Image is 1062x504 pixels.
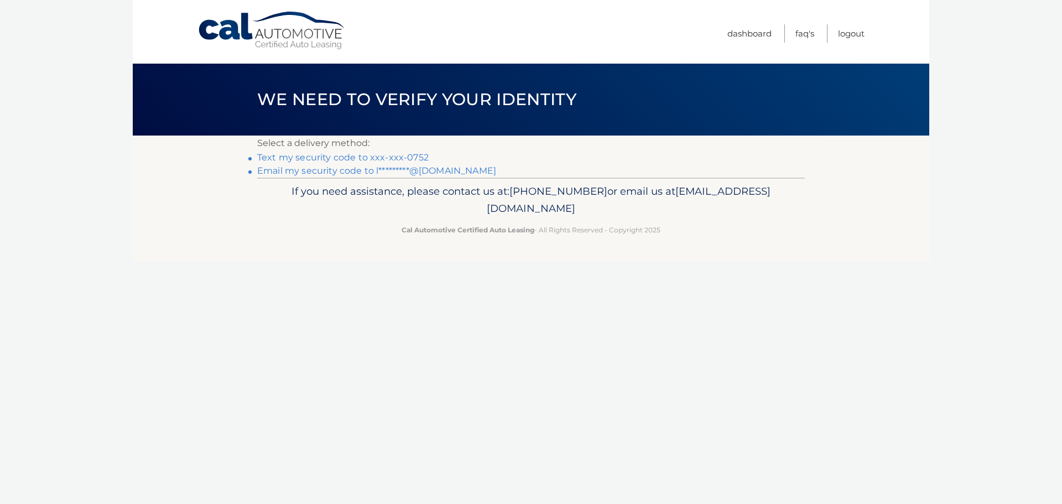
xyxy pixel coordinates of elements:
p: If you need assistance, please contact us at: or email us at [264,183,798,218]
a: FAQ's [795,24,814,43]
strong: Cal Automotive Certified Auto Leasing [402,226,534,234]
a: Logout [838,24,865,43]
a: Text my security code to xxx-xxx-0752 [257,152,429,163]
a: Dashboard [727,24,772,43]
a: Email my security code to l*********@[DOMAIN_NAME] [257,165,496,176]
span: [PHONE_NUMBER] [509,185,607,198]
span: We need to verify your identity [257,89,576,110]
a: Cal Automotive [197,11,347,50]
p: - All Rights Reserved - Copyright 2025 [264,224,798,236]
p: Select a delivery method: [257,136,805,151]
